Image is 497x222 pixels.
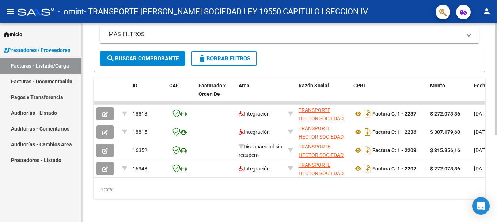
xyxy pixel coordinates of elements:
span: [DATE] [474,166,489,172]
span: [DATE] [474,129,489,135]
span: Buscar Comprobante [106,55,179,62]
span: ID [133,83,137,89]
span: Razón Social [299,83,329,89]
strong: Factura C: 1 - 2203 [372,147,416,153]
span: Area [239,83,250,89]
i: Descargar documento [363,163,372,174]
div: 30716774690 [299,143,348,158]
span: Facturado x Orden De [198,83,226,97]
span: CAE [169,83,179,89]
datatable-header-cell: Monto [427,78,471,110]
span: Integración [239,166,270,172]
div: 30716774690 [299,124,348,140]
datatable-header-cell: Facturado x Orden De [196,78,236,110]
button: Buscar Comprobante [100,51,185,66]
mat-panel-title: MAS FILTROS [109,30,462,38]
i: Descargar documento [363,144,372,156]
span: Integración [239,129,270,135]
mat-icon: search [106,54,115,63]
span: 18815 [133,129,147,135]
span: Inicio [4,30,22,38]
strong: $ 315.956,16 [430,147,460,153]
datatable-header-cell: Area [236,78,285,110]
datatable-header-cell: CPBT [350,78,427,110]
mat-expansion-panel-header: MAS FILTROS [100,26,479,43]
span: 18818 [133,111,147,117]
mat-icon: person [482,7,491,16]
span: 16348 [133,166,147,172]
span: TRANSPORTE HECTOR SOCIEDAD LEY 19550 CAPITULO I SECCION IV [299,125,348,165]
div: 4 total [94,180,485,199]
i: Descargar documento [363,108,372,120]
datatable-header-cell: CAE [166,78,196,110]
span: CPBT [353,83,367,89]
strong: Factura C: 1 - 2237 [372,111,416,117]
datatable-header-cell: Razón Social [296,78,350,110]
strong: Factura C: 1 - 2236 [372,129,416,135]
span: Borrar Filtros [198,55,250,62]
span: - TRANSPORTE [PERSON_NAME] SOCIEDAD LEY 19550 CAPITULO I SECCION IV [84,4,368,20]
div: 30716774690 [299,161,348,176]
div: 30716774690 [299,106,348,121]
span: TRANSPORTE HECTOR SOCIEDAD LEY 19550 CAPITULO I SECCION IV [299,107,348,146]
strong: $ 272.073,36 [430,111,460,117]
span: Discapacidad sin recupero [239,144,282,158]
span: [DATE] [474,147,489,153]
strong: $ 307.179,60 [430,129,460,135]
strong: Factura C: 1 - 2202 [372,166,416,172]
span: Prestadores / Proveedores [4,46,70,54]
mat-icon: delete [198,54,206,63]
strong: $ 272.073,36 [430,166,460,172]
span: - omint [58,4,84,20]
i: Descargar documento [363,126,372,138]
datatable-header-cell: ID [130,78,166,110]
span: [DATE] [474,111,489,117]
span: TRANSPORTE HECTOR SOCIEDAD LEY 19550 CAPITULO I SECCION IV [299,144,348,183]
button: Borrar Filtros [191,51,257,66]
mat-icon: menu [6,7,15,16]
span: TRANSPORTE HECTOR SOCIEDAD LEY 19550 CAPITULO I SECCION IV [299,162,348,201]
div: Open Intercom Messenger [472,197,490,215]
span: Integración [239,111,270,117]
span: 16352 [133,147,147,153]
span: Monto [430,83,445,89]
